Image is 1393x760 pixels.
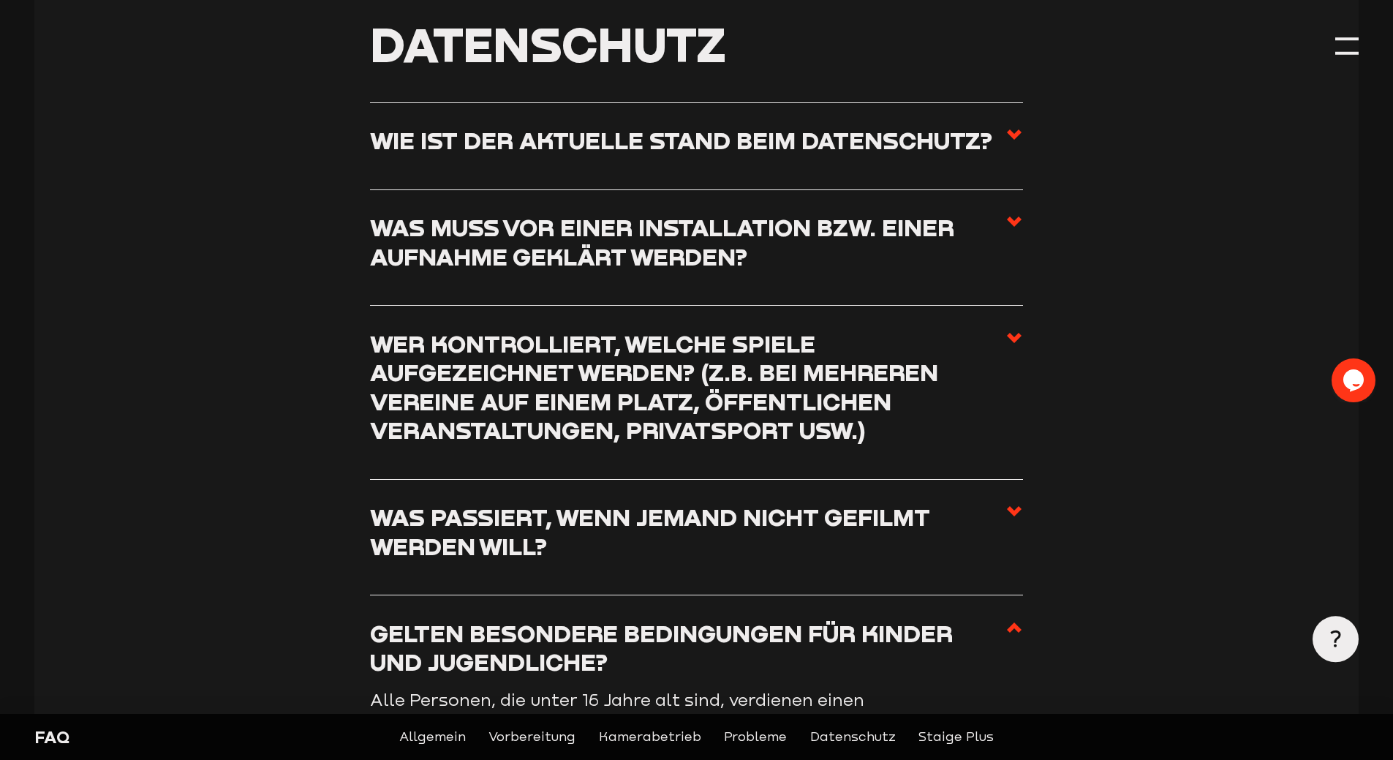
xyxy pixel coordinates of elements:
a: Vorbereitung [488,727,575,748]
iframe: chat widget [1332,358,1378,402]
a: Probleme [724,727,787,748]
a: Staige Plus [918,727,994,748]
h3: Gelten besondere Bedingungen für Kinder und Jugendliche? [370,619,1005,677]
a: Datenschutz [810,727,896,748]
span: Datenschutz [370,15,726,72]
h3: Was passiert, wenn jemand nicht gefilmt werden will? [370,503,1005,560]
a: Kamerabetrieb [599,727,701,748]
h3: Wer kontrolliert, welche Spiele aufgezeichnet werden? (z.B. bei mehreren Vereine auf einem Platz,... [370,329,1005,445]
h3: Wie ist der aktuelle Stand beim Datenschutz? [370,126,992,154]
a: Allgemein [399,727,466,748]
h3: Was muss vor einer Installation bzw. einer Aufnahme geklärt werden? [370,213,1005,271]
div: FAQ [34,726,352,749]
